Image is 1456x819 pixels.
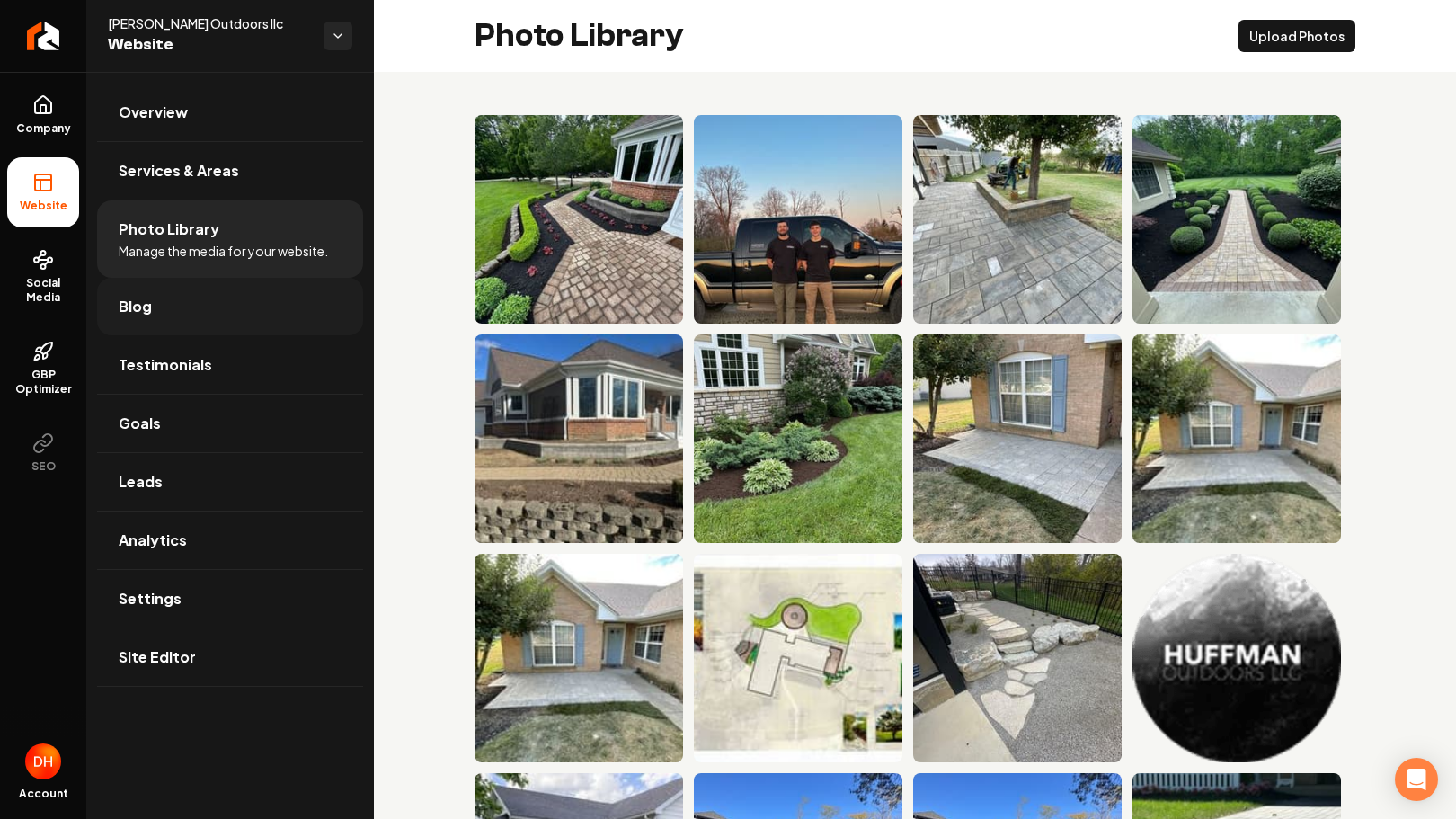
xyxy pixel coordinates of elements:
[475,554,683,762] img: Welcoming front entrance of a home with brick exterior and landscaped patio.
[913,334,1122,543] img: Patio area featuring stone pavers and landscaped grass, beside a brick house with blue shutters.
[119,471,163,493] span: Leads
[108,14,309,32] span: [PERSON_NAME] Outdoors llc
[7,80,79,150] a: Company
[1132,115,1341,324] img: Elegant garden pathway with neatly trimmed round hedges and lush greenery on a cloudy day.
[27,22,60,50] img: Rebolt Logo
[119,588,182,610] span: Settings
[7,418,79,488] button: SEO
[25,743,61,779] img: Drew Huffman
[7,235,79,319] a: Social Media
[97,278,363,335] a: Blog
[97,142,363,200] a: Services & Areas
[1238,20,1355,52] button: Upload Photos
[119,102,188,123] span: Overview
[1132,334,1341,543] img: Front view of a home with a brick facade, new patio, and landscaped yard.
[24,459,63,474] span: SEO
[119,413,161,434] span: Goals
[119,530,187,551] span: Analytics
[97,84,363,141] a: Overview
[119,646,196,668] span: Site Editor
[13,199,75,213] span: Website
[97,336,363,394] a: Testimonials
[97,512,363,569] a: Analytics
[97,570,363,628] a: Settings
[97,395,363,452] a: Goals
[119,160,239,182] span: Services & Areas
[7,368,79,396] span: GBP Optimizer
[694,334,902,543] img: Lush landscaping with hostas, junipers, and blooming lilacs beside a stylish home exterior.
[97,453,363,511] a: Leads
[119,242,328,260] span: Manage the media for your website.
[7,276,79,305] span: Social Media
[1132,554,1341,762] img: Huffman Outdoors LLC logo featuring a mountain backdrop and bold text design.
[108,32,309,58] span: Website
[1395,758,1438,801] div: Open Intercom Messenger
[913,554,1122,762] img: Natural stone pathway leading through gravel landscape with a black fence background.
[913,115,1122,324] img: Man working on a stone patio installation next to a tree and landscaping equipment.
[9,121,78,136] span: Company
[19,787,68,801] span: Account
[694,115,902,324] img: Two men in matching black shirts stand beside a black truck at sunset.
[119,218,219,240] span: Photo Library
[7,326,79,411] a: GBP Optimizer
[119,296,152,317] span: Blog
[475,18,684,54] h2: Photo Library
[119,354,212,376] span: Testimonials
[97,628,363,686] a: Site Editor
[25,743,61,779] button: Open user button
[475,115,683,324] img: Beautifully landscaped garden with stone walkway, hedges, and colorful flowers near a house.
[475,334,683,543] img: Modern home exterior with landscaped garden and patio, featuring large windows and stone walls.
[694,554,902,762] img: Landscape design plan featuring a patio, fire pit, and greenery layout with visual references.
